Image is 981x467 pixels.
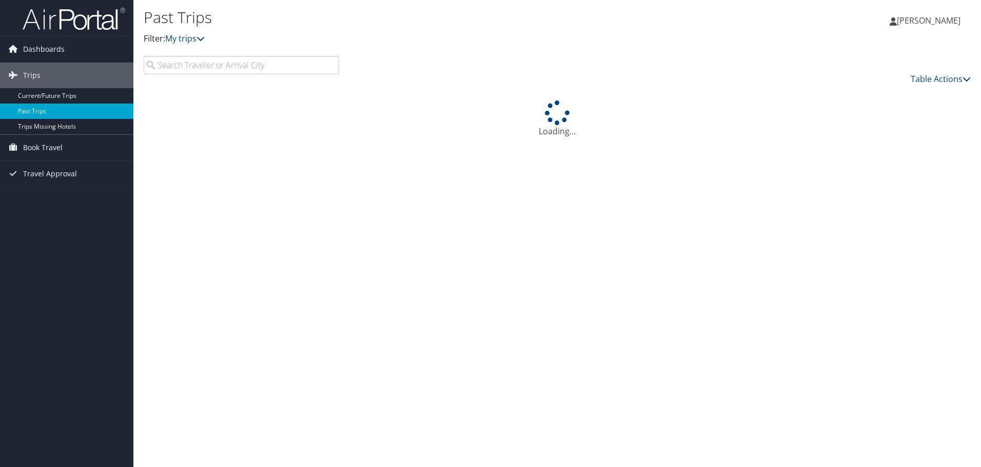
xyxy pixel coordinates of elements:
[23,63,41,88] span: Trips
[144,7,695,28] h1: Past Trips
[23,161,77,187] span: Travel Approval
[23,7,125,31] img: airportal-logo.png
[144,100,971,137] div: Loading...
[144,56,339,74] input: Search Traveler or Arrival City
[144,32,695,46] p: Filter:
[911,73,971,85] a: Table Actions
[165,33,205,44] a: My trips
[23,135,63,160] span: Book Travel
[890,5,971,36] a: [PERSON_NAME]
[897,15,960,26] span: [PERSON_NAME]
[23,36,65,62] span: Dashboards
